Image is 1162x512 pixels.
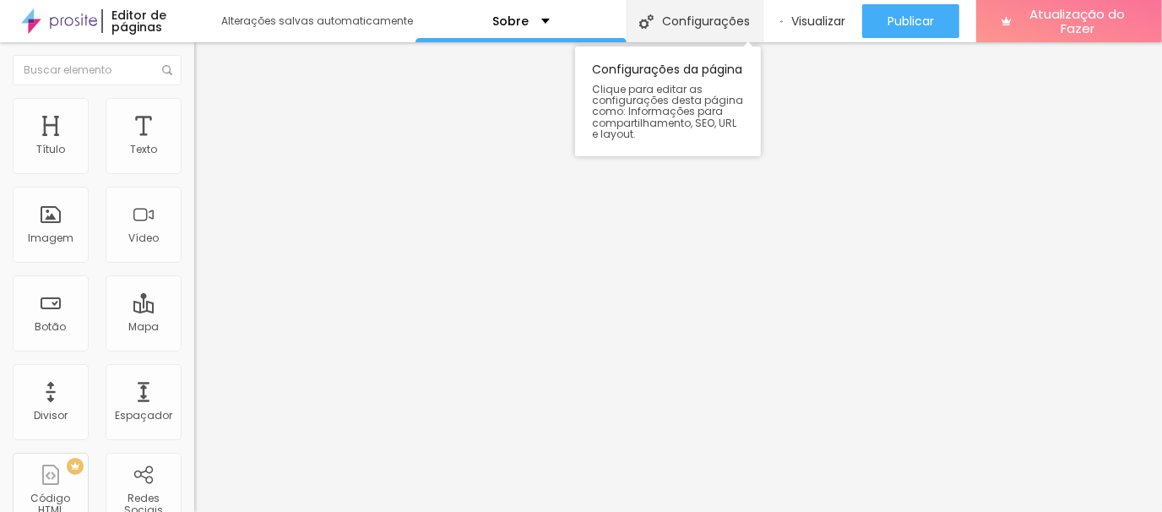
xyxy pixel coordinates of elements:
font: Clique para editar as configurações desta página como: Informações para compartilhamento, SEO, UR... [592,82,743,141]
button: Visualizar [763,4,862,38]
img: view-1.svg [780,14,783,29]
font: Imagem [28,231,73,245]
img: Ícone [639,14,654,29]
font: Sobre [492,13,529,30]
font: Publicar [888,13,934,30]
font: Atualização do Fazer [1030,5,1126,37]
font: Divisor [34,408,68,422]
font: Configurações [662,13,750,30]
font: Vídeo [128,231,159,245]
iframe: Editor [194,42,1162,512]
font: Visualizar [791,13,845,30]
font: Editor de páginas [111,7,166,35]
font: Espaçador [115,408,172,422]
font: Botão [35,319,67,334]
font: Texto [130,142,157,156]
font: Alterações salvas automaticamente [221,14,413,28]
font: Mapa [128,319,159,334]
font: Configurações da página [592,61,742,78]
input: Buscar elemento [13,55,182,85]
img: Ícone [162,65,172,75]
font: Título [36,142,65,156]
button: Publicar [862,4,959,38]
